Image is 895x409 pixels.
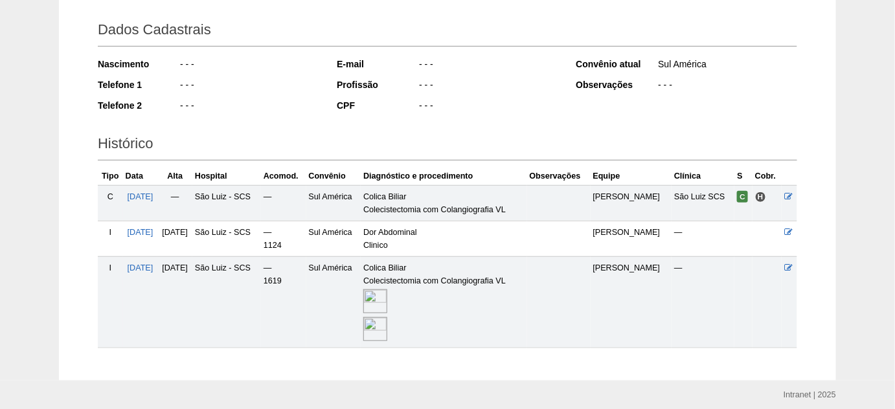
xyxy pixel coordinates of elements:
td: São Luiz - SCS [192,185,261,221]
th: Data [123,167,158,186]
div: - - - [657,78,797,94]
div: C [100,190,120,203]
span: Confirmada [737,191,748,203]
a: [DATE] [128,263,153,272]
div: - - - [179,99,319,115]
div: - - - [418,78,558,94]
h2: Histórico [98,131,797,160]
span: Hospital [755,192,766,203]
th: Observações [527,167,591,186]
td: — 1124 [261,221,306,256]
div: I [100,226,120,239]
div: Telefone 2 [98,99,179,112]
th: Cobr. [753,167,782,186]
a: [DATE] [128,192,153,201]
th: Alta [157,167,192,186]
td: Colica Biliar Colecistectomia com Colangiografia VL [361,185,527,221]
th: Hospital [192,167,261,186]
div: - - - [418,99,558,115]
td: [PERSON_NAME] [591,185,672,221]
div: - - - [179,78,319,94]
th: Clínica [672,167,734,186]
td: — [157,185,192,221]
div: Profissão [337,78,418,91]
div: I [100,261,120,274]
td: — 1619 [261,256,306,348]
td: Sul América [306,221,361,256]
th: S [734,167,753,186]
div: Intranet | 2025 [784,388,836,401]
div: Convênio atual [576,58,657,71]
h2: Dados Cadastrais [98,17,797,47]
div: E-mail [337,58,418,71]
td: São Luiz - SCS [192,221,261,256]
td: [PERSON_NAME] [591,221,672,256]
td: São Luiz SCS [672,185,734,221]
div: CPF [337,99,418,112]
div: Sul América [657,58,797,74]
a: [DATE] [128,228,153,237]
div: - - - [179,58,319,74]
div: Nascimento [98,58,179,71]
td: — [672,221,734,256]
td: — [261,185,306,221]
td: Sul América [306,185,361,221]
td: Sul América [306,256,361,348]
td: [PERSON_NAME] [591,256,672,348]
td: Colica Biliar Colecistectomia com Colangiografia VL [361,256,527,348]
td: Dor Abdominal Clinico [361,221,527,256]
div: - - - [418,58,558,74]
span: [DATE] [162,228,188,237]
span: [DATE] [162,263,188,272]
td: — [672,256,734,348]
div: Telefone 1 [98,78,179,91]
th: Tipo [98,167,123,186]
div: Observações [576,78,657,91]
th: Diagnóstico e procedimento [361,167,527,186]
td: São Luiz - SCS [192,256,261,348]
th: Convênio [306,167,361,186]
th: Equipe [591,167,672,186]
th: Acomod. [261,167,306,186]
